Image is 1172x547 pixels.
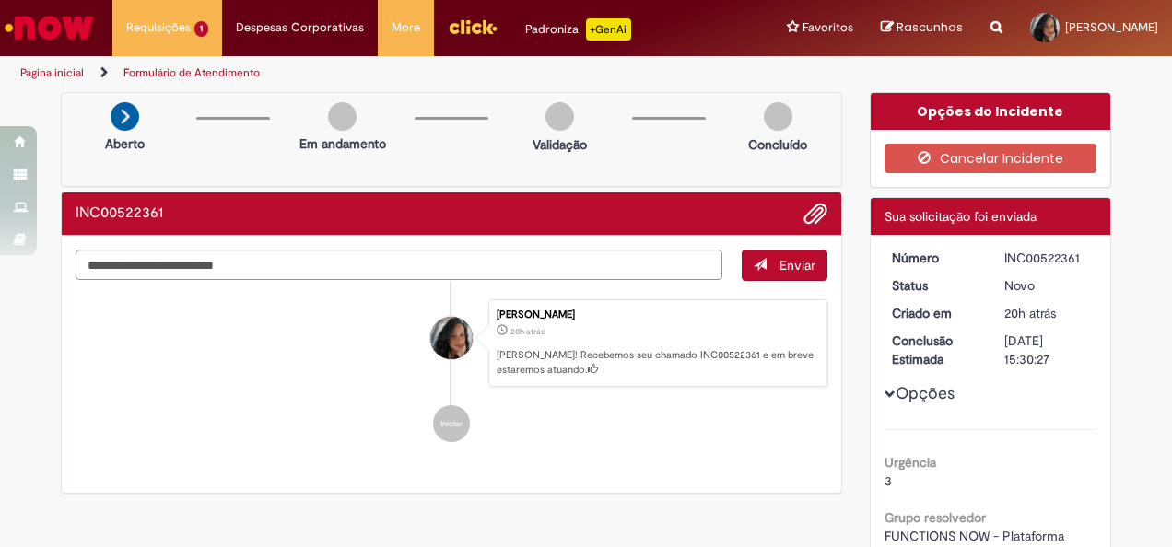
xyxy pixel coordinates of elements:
button: Cancelar Incidente [885,144,1097,173]
li: Bianca Peichoto [76,299,827,388]
span: Despesas Corporativas [236,18,364,37]
span: More [392,18,420,37]
ul: Trilhas de página [14,56,768,90]
b: Grupo resolvedor [885,509,986,526]
button: Enviar [742,250,827,281]
div: [PERSON_NAME] [497,309,817,320]
textarea: Digite sua mensagem aqui... [76,250,722,280]
div: [DATE] 15:30:27 [1004,332,1090,368]
time: 28/08/2025 13:30:27 [1004,305,1056,321]
dt: Número [878,249,991,267]
p: Aberto [105,134,145,153]
img: arrow-next.png [111,102,139,131]
time: 28/08/2025 13:30:27 [510,326,545,337]
div: Novo [1004,276,1090,295]
div: Bianca Peichoto [430,317,473,359]
b: Urgência [885,454,936,471]
span: 20h atrás [510,326,545,337]
img: img-circle-grey.png [545,102,574,131]
dt: Criado em [878,304,991,322]
a: Rascunhos [881,19,963,37]
a: Formulário de Atendimento [123,65,260,80]
span: Requisições [126,18,191,37]
div: INC00522361 [1004,249,1090,267]
img: click_logo_yellow_360x200.png [448,13,498,41]
span: [PERSON_NAME] [1065,19,1158,35]
div: 28/08/2025 13:30:27 [1004,304,1090,322]
a: Página inicial [20,65,84,80]
span: Rascunhos [897,18,963,36]
p: +GenAi [586,18,631,41]
div: Opções do Incidente [871,93,1111,130]
span: Enviar [779,257,815,273]
img: ServiceNow [2,9,97,46]
span: 1 [194,21,208,37]
div: Padroniza [525,18,631,41]
span: 20h atrás [1004,305,1056,321]
p: Concluído [748,135,807,154]
p: [PERSON_NAME]! Recebemos seu chamado INC00522361 e em breve estaremos atuando. [497,348,817,377]
h2: INC00522361 Histórico de tíquete [76,205,163,222]
img: img-circle-grey.png [328,102,357,131]
p: Em andamento [299,134,386,153]
span: Favoritos [803,18,853,37]
button: Adicionar anexos [803,202,827,226]
img: img-circle-grey.png [764,102,792,131]
dt: Status [878,276,991,295]
span: Sua solicitação foi enviada [885,208,1037,225]
dt: Conclusão Estimada [878,332,991,368]
span: 3 [885,472,892,489]
p: Validação [533,135,587,154]
ul: Histórico de tíquete [76,281,827,461]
